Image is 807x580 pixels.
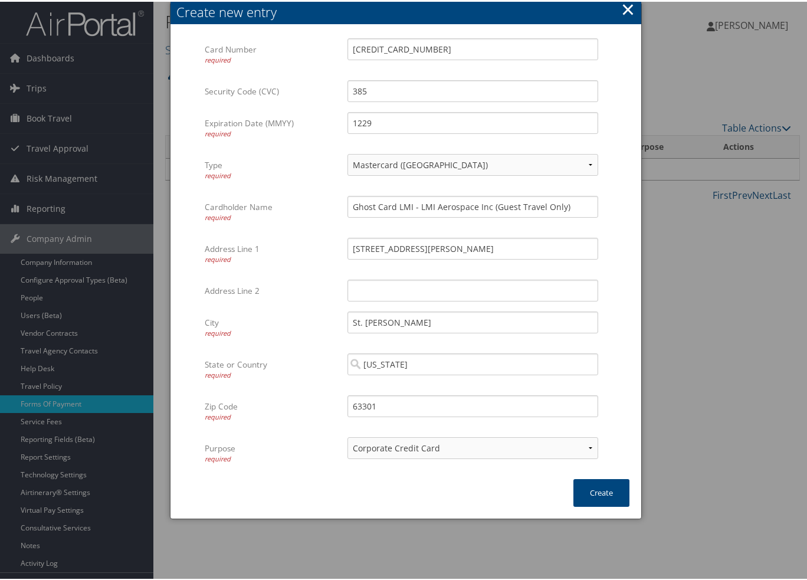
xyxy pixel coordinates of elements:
label: Zip Code [205,394,339,426]
label: State or Country [205,352,339,384]
span: required [205,369,231,378]
span: required [205,411,231,420]
label: Card Number [205,37,339,69]
span: required [205,169,231,178]
span: required [205,327,231,336]
label: City [205,310,339,342]
button: Create [573,477,629,505]
span: required [205,453,231,461]
span: required [205,253,231,262]
label: Security Code (CVC) [205,78,339,101]
span: required [205,127,231,136]
span: required [205,211,231,220]
span: required [205,54,231,63]
label: Address Line 1 [205,236,339,268]
label: Type [205,152,339,185]
div: Create new entry [176,1,641,19]
label: Cardholder Name [205,194,339,227]
label: Address Line 2 [205,278,339,300]
label: Purpose [205,435,339,468]
label: Expiration Date (MMYY) [205,110,339,143]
